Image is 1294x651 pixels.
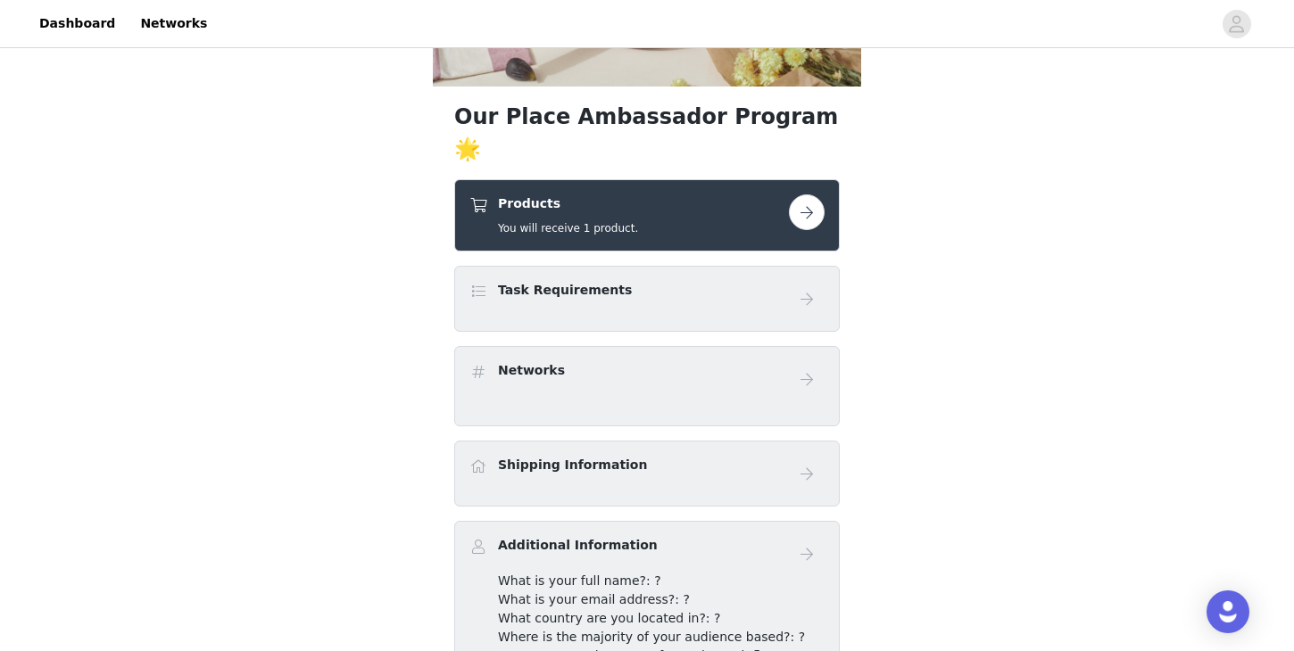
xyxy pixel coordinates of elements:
h4: Products [498,194,638,213]
span: What is your full name?: ? [498,573,661,588]
h1: Our Place Ambassador Program 🌟 [454,101,840,165]
div: Task Requirements [454,266,840,332]
h4: Shipping Information [498,456,647,474]
a: Networks [129,4,218,44]
div: Products [454,179,840,251]
h4: Networks [498,361,565,380]
a: Dashboard [29,4,126,44]
div: Shipping Information [454,441,840,507]
span: What is your email address?: ? [498,592,690,606]
div: Open Intercom Messenger [1207,590,1249,633]
h5: You will receive 1 product. [498,220,638,236]
span: What country are you located in?: ? [498,611,720,625]
div: Networks [454,346,840,426]
div: avatar [1228,10,1245,38]
span: Where is the majority of your audience based?: ? [498,630,805,644]
h4: Task Requirements [498,281,632,300]
h4: Additional Information [498,536,658,555]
